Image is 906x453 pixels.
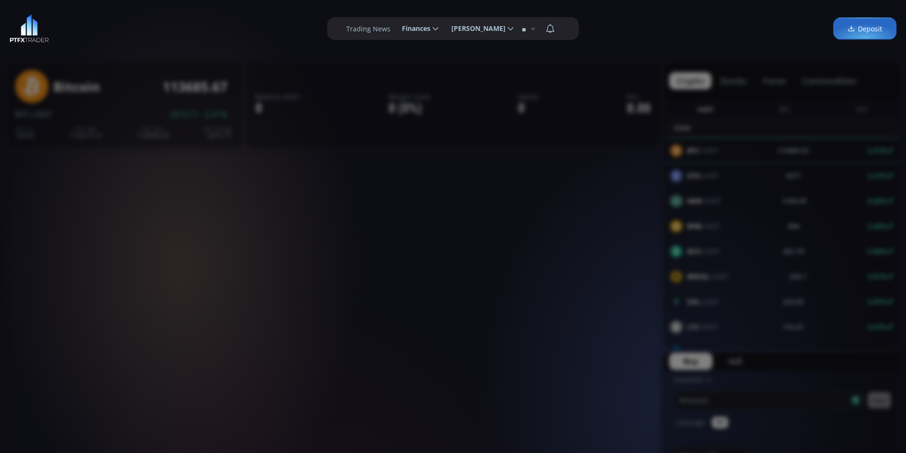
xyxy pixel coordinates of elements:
span: Deposit [848,24,882,34]
a: Deposit [833,18,896,40]
img: LOGO [10,14,49,43]
label: Trading News [346,24,390,34]
span: [PERSON_NAME] [445,19,506,38]
span: Finances [395,19,430,38]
